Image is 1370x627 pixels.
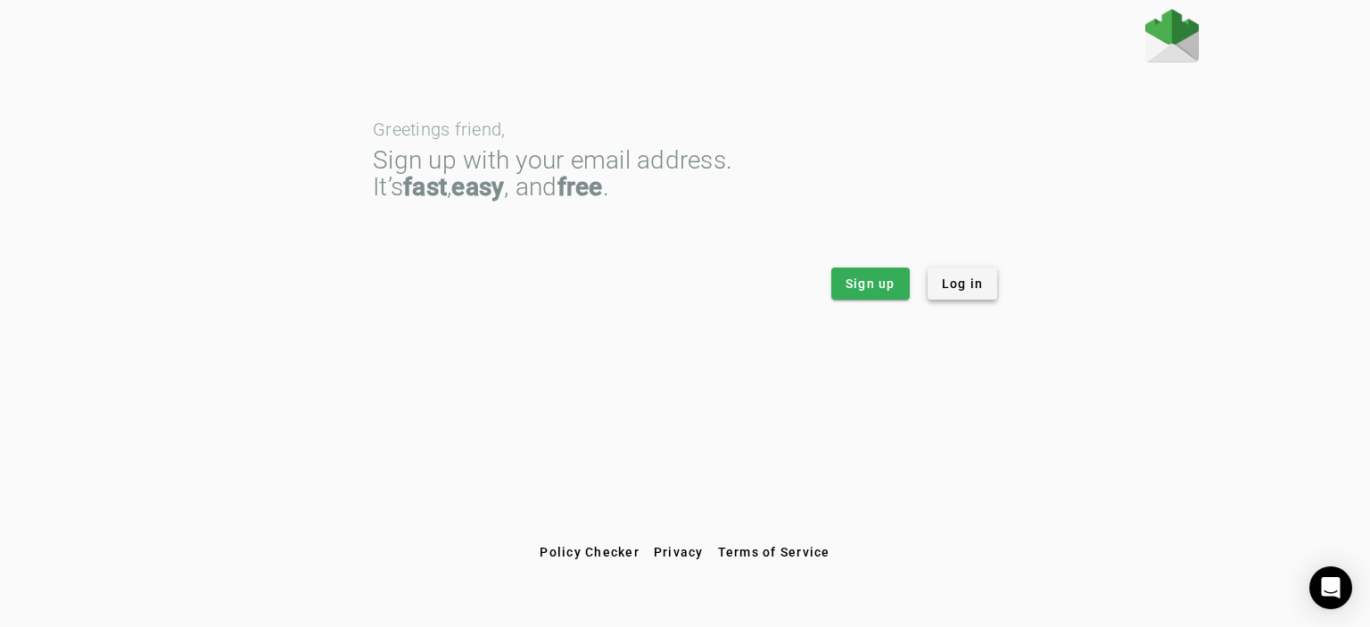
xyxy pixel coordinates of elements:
[942,275,984,293] span: Log in
[654,545,704,559] span: Privacy
[928,268,998,300] button: Log in
[647,536,711,568] button: Privacy
[1145,9,1199,62] img: Fraudmarc Logo
[711,536,838,568] button: Terms of Service
[373,120,997,138] div: Greetings friend,
[718,545,830,559] span: Terms of Service
[532,536,647,568] button: Policy Checker
[403,172,447,202] strong: fast
[831,268,910,300] button: Sign up
[1309,566,1352,609] div: Open Intercom Messenger
[451,172,504,202] strong: easy
[540,545,640,559] span: Policy Checker
[373,147,997,201] div: Sign up with your email address. It’s , , and .
[557,172,603,202] strong: free
[846,275,895,293] span: Sign up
